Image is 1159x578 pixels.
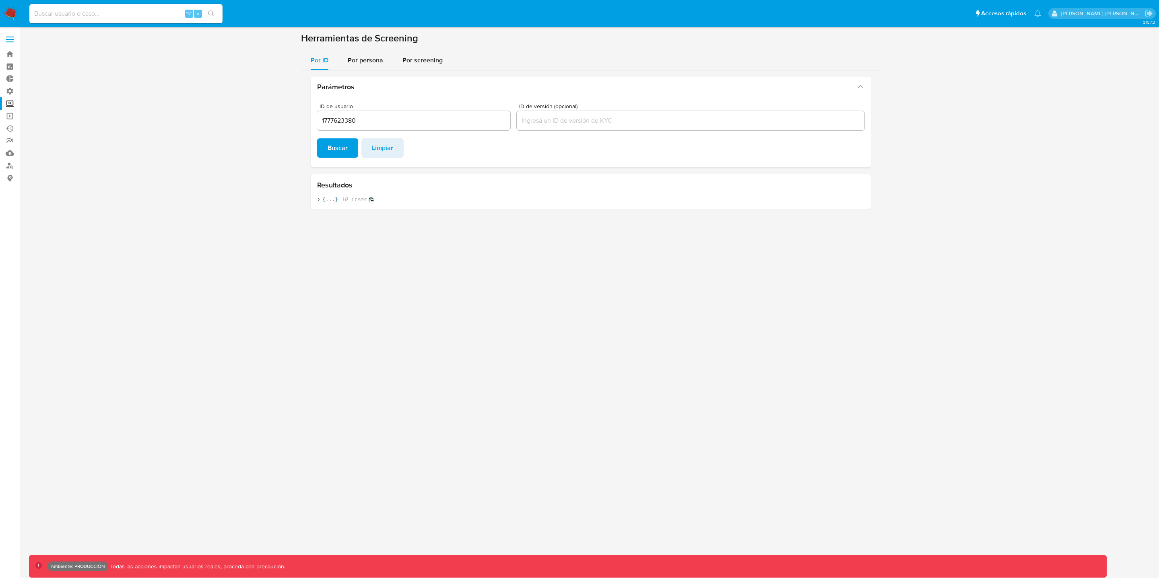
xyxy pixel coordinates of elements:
p: Ambiente: PRODUCCIÓN [51,565,105,568]
a: Salir [1145,9,1153,18]
p: Todas las acciones impactan usuarios reales, proceda con precaución. [108,563,285,570]
span: ⌥ [186,10,192,17]
p: leidy.martinez@mercadolibre.com.co [1061,10,1142,17]
input: Buscar usuario o caso... [29,8,223,19]
button: search-icon [203,8,219,19]
a: Notificaciones [1034,10,1041,17]
span: s [197,10,199,17]
span: Accesos rápidos [981,9,1026,18]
